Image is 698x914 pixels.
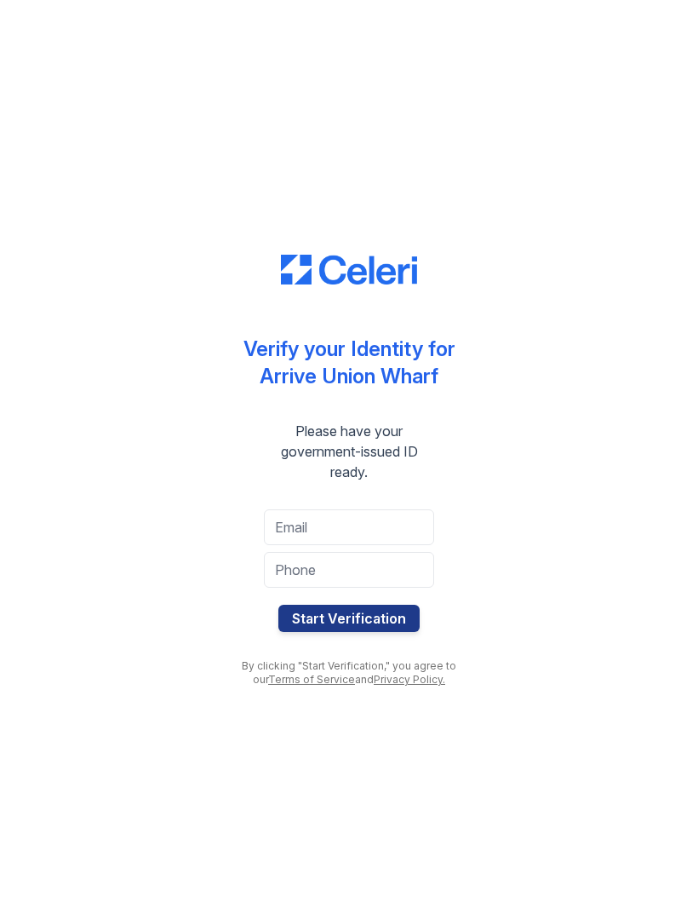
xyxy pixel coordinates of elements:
[230,659,468,687] div: By clicking "Start Verification," you agree to our and
[278,605,420,632] button: Start Verification
[374,673,445,686] a: Privacy Policy.
[264,552,434,588] input: Phone
[264,509,434,545] input: Email
[243,336,455,390] div: Verify your Identity for Arrive Union Wharf
[230,421,468,482] div: Please have your government-issued ID ready.
[281,255,417,285] img: CE_Logo_Blue-a8612792a0a2168367f1c8372b55b34899dd931a85d93a1a3d3e32e68fde9ad4.png
[268,673,355,686] a: Terms of Service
